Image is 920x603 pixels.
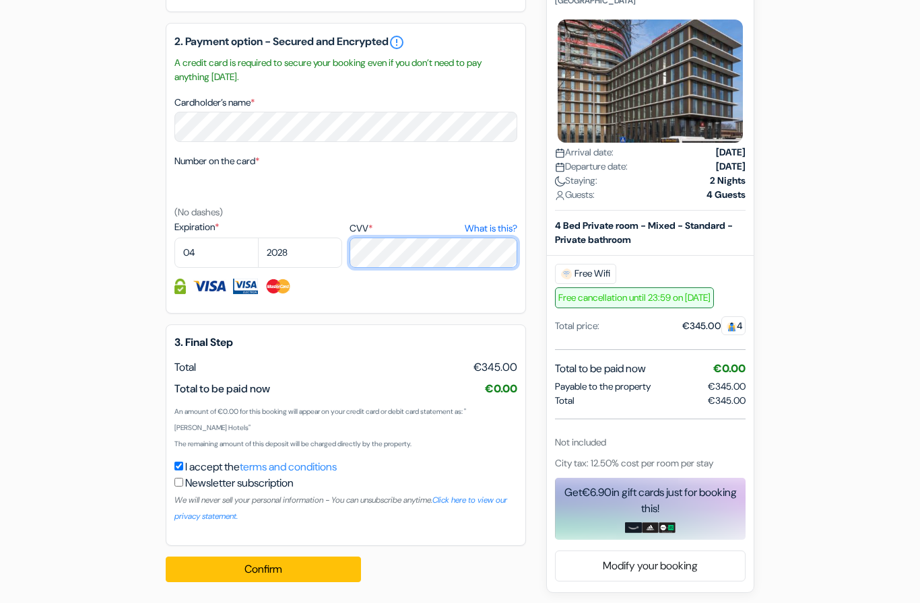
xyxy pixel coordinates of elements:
[625,522,642,533] img: amazon-card-no-text.png
[174,360,196,374] span: Total
[582,485,612,499] span: €6.90
[555,435,746,450] div: Not included
[555,264,616,284] span: Free Wifi
[174,279,186,294] img: Credit card information fully secured and encrypted
[727,322,737,332] img: guest.svg
[555,319,599,333] div: Total price:
[350,221,517,236] label: CVV
[555,394,574,408] span: Total
[561,269,572,279] img: free_wifi.svg
[555,361,646,377] span: Total to be paid now
[713,361,746,376] span: €0.00
[174,495,507,522] small: We will never sell your personal information - You can unsubscribe anytime.
[555,162,565,172] img: calendar.svg
[174,439,412,448] small: The remaining amount of this deposit will be charged directly by the property.
[710,174,746,188] strong: 2 Nights
[174,154,259,168] label: Number on the card
[174,220,342,234] label: Expiration
[555,145,614,159] span: Arrival date:
[240,460,337,474] a: terms and conditions
[555,188,595,202] span: Guests:
[555,159,628,174] span: Departure date:
[555,174,597,188] span: Staying:
[174,382,270,396] span: Total to be paid now
[193,279,226,294] img: Visa
[556,553,745,579] a: Modify your booking
[485,382,517,396] span: €0.00
[174,56,517,84] small: A credit card is required to secure your booking even if you don’t need to pay anything [DATE].
[233,279,257,294] img: Visa Electron
[265,279,292,294] img: Master Card
[174,407,466,432] small: An amount of €0.00 for this booking will appear on your credit card or debit card statement as: "...
[707,188,746,202] strong: 4 Guests
[174,34,517,50] h5: 2. Payment option - Secured and Encrypted
[555,380,651,394] span: Payable to the property
[708,380,746,392] span: €345.00
[555,148,565,158] img: calendar.svg
[174,96,255,110] label: Cardholder’s name
[716,145,746,159] strong: [DATE]
[465,221,517,236] a: What is this?
[682,319,746,333] div: €345.00
[185,475,294,491] label: Newsletter subscription
[659,522,676,533] img: uber-uber-eats-card.png
[555,190,565,201] img: user_icon.svg
[642,522,659,533] img: adidas-card.png
[174,336,517,349] h5: 3. Final Step
[555,287,714,308] span: Free cancellation until 23:59 on [DATE]
[708,394,746,408] span: €345.00
[716,159,746,174] strong: [DATE]
[166,557,361,582] button: Confirm
[555,219,733,246] b: 4 Bed Private room - Mixed - Standard - Private bathroom
[473,359,517,376] span: €345.00
[555,485,746,517] div: Get in gift cards just for booking this!
[389,34,405,50] a: error_outline
[555,176,565,186] img: moon.svg
[174,206,223,218] small: (No dashes)
[185,459,337,475] label: I accept the
[721,316,746,335] span: 4
[555,457,713,469] span: City tax: 12.50% cost per room per stay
